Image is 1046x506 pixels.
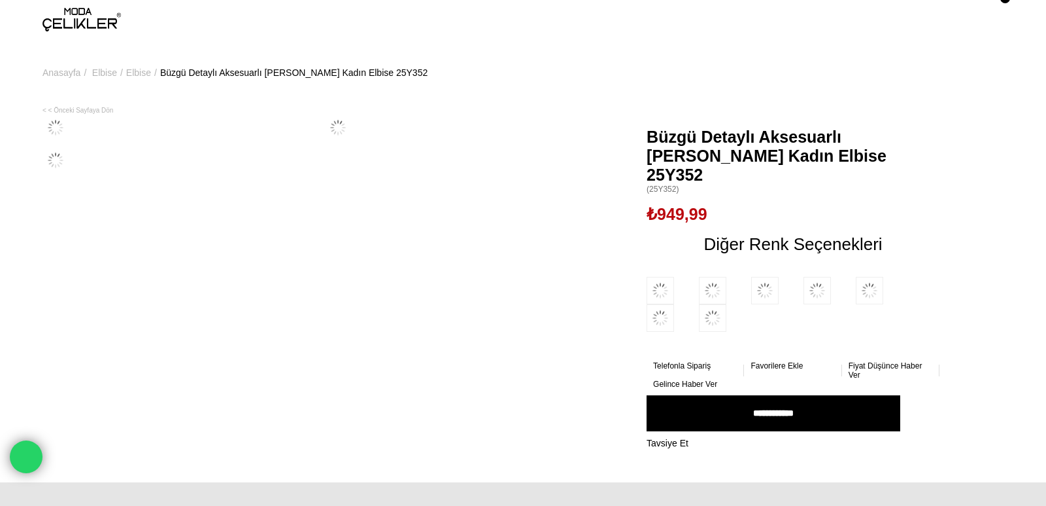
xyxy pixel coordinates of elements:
[653,380,737,389] a: Gelince Haber Ver
[653,361,711,370] span: Telefonla Sipariş
[126,39,151,106] a: Elbise
[42,8,121,31] img: logo
[42,147,69,173] img: Marvin Elbise 25Y352
[647,128,939,185] span: Büzgü Detaylı Aksesuarlı [PERSON_NAME] Kadın Elbise 25Y352
[647,204,707,224] span: ₺949,99
[647,304,674,332] img: Büzgü Detaylı Aksesuarlı Marvin Mint Kadın Elbise 25Y352
[699,304,726,332] img: Büzgü Detaylı Aksesuarlı Marvin Sarı Kadın Elbise 25Y352
[653,380,717,389] span: Gelince Haber Ver
[703,234,882,255] span: Diğer Renk Seçenekleri
[42,115,69,141] img: Marvin Elbise 25Y352
[653,361,737,370] a: Telefonla Sipariş
[699,277,726,304] img: Büzgü Detaylı Aksesuarlı Marvin Yağ Yeşili Kadın Elbise 25Y352
[803,277,831,304] img: Büzgü Detaylı Aksesuarlı Marvin Siyah Kadın Elbise 25Y352
[160,39,428,106] a: Büzgü Detaylı Aksesuarlı [PERSON_NAME] Kadın Elbise 25Y352
[856,277,883,304] img: Büzgü Detaylı Aksesuarlı Marvin Mavi Kadın Elbise 25Y352
[42,39,90,106] li: >
[325,115,351,141] img: Marvin Elbise 25Y352
[92,39,126,106] li: >
[647,277,674,304] img: Büzgü Detaylı Aksesuarlı Marvin Lacivert Kadın Elbise 25Y352
[647,185,939,194] span: (25Y352)
[849,361,933,380] a: Fiyat Düşünce Haber Ver
[42,39,80,106] a: Anasayfa
[751,361,803,370] span: Favorilere Ekle
[647,438,688,448] span: Tavsiye Et
[751,361,835,370] a: Favorilere Ekle
[751,277,779,304] img: Büzgü Detaylı Aksesuarlı Marvin Kahve Kadın Elbise 25Y352
[92,39,117,106] a: Elbise
[126,39,160,106] li: >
